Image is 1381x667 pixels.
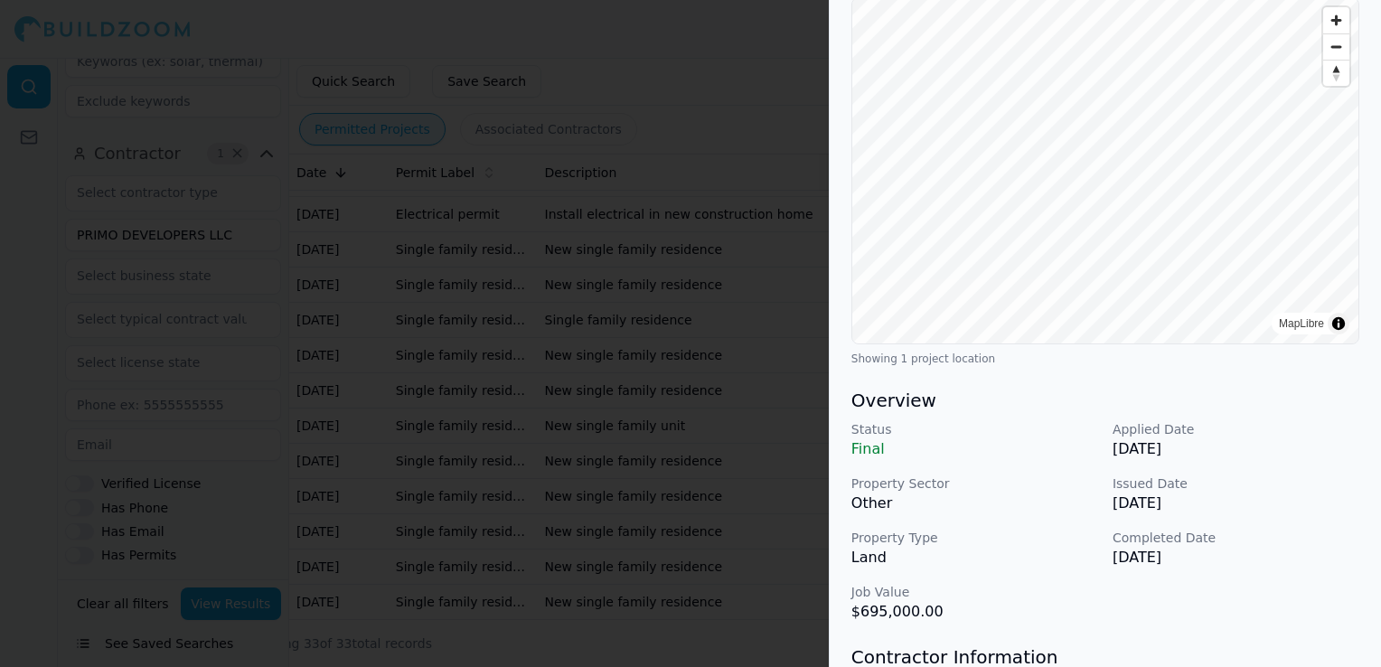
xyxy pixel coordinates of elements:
p: $695,000.00 [851,601,1098,623]
p: [DATE] [1113,547,1359,568]
p: Other [851,493,1098,514]
p: Issued Date [1113,474,1359,493]
h3: Overview [851,388,1359,413]
div: Showing 1 project location [851,352,1359,366]
p: Property Sector [851,474,1098,493]
p: Job Value [851,583,1098,601]
p: Applied Date [1113,420,1359,438]
p: [DATE] [1113,493,1359,514]
button: Zoom in [1323,7,1349,33]
button: Reset bearing to north [1323,60,1349,86]
p: Property Type [851,529,1098,547]
p: Status [851,420,1098,438]
summary: Toggle attribution [1328,313,1349,334]
p: [DATE] [1113,438,1359,460]
p: Final [851,438,1098,460]
button: Zoom out [1323,33,1349,60]
p: Completed Date [1113,529,1359,547]
p: Land [851,547,1098,568]
a: MapLibre [1279,317,1324,330]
